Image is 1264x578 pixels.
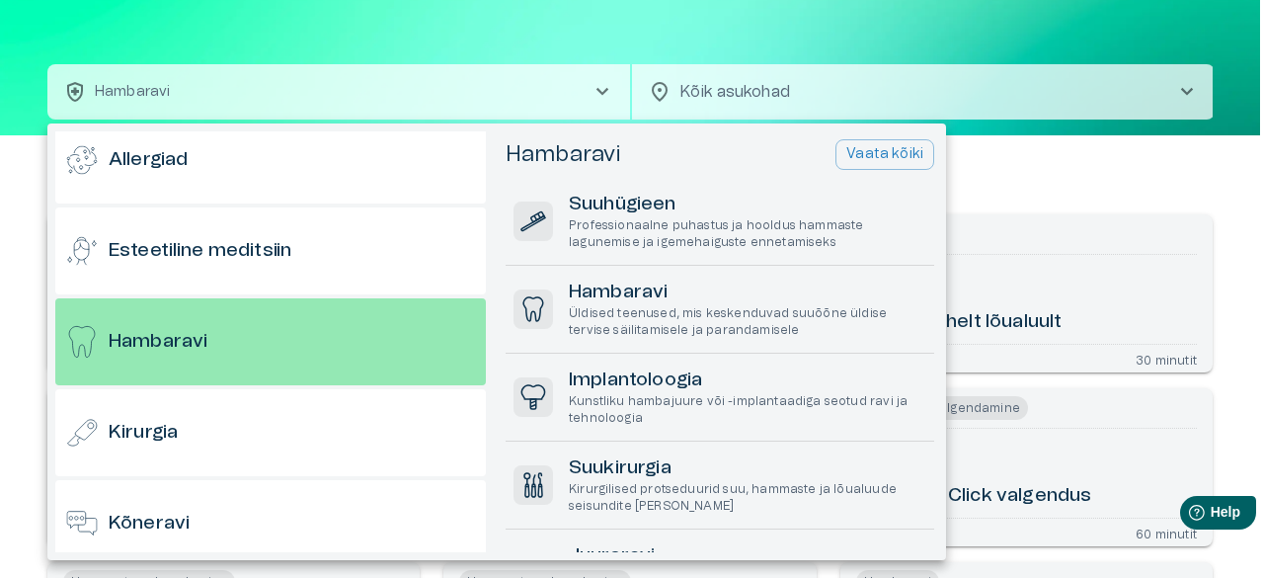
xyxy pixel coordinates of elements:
h6: Esteetiline meditsiin [109,238,291,265]
h6: Allergiad [109,147,188,174]
p: Kunstliku hambajuure või -implantaadiga seotud ravi ja tehnoloogia [569,393,926,427]
p: Vaata kõiki [846,144,923,165]
h6: Hambaravi [109,329,207,356]
p: Kirurgilised protseduurid suu, hammaste ja lõualuude seisundite [PERSON_NAME] [569,481,926,515]
p: Üldised teenused, mis keskenduvad suuõõne üldise tervise säilitamisele ja parandamisele [569,305,926,339]
p: Professionaalne puhastus ja hooldus hammaste lagunemise ja igemehaiguste ennetamiseks [569,217,926,251]
h6: Suukirurgia [569,455,926,482]
h6: Kirurgia [109,420,178,447]
button: Vaata kõiki [835,139,934,170]
h6: Suuhügieen [569,192,926,218]
h5: Hambaravi [506,140,621,169]
h6: Kõneravi [109,511,190,537]
h6: Juureravi [569,543,926,570]
iframe: Help widget launcher [1110,488,1264,543]
h6: Hambaravi [569,280,926,306]
h6: Implantoloogia [569,368,926,394]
